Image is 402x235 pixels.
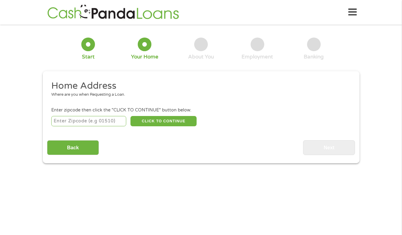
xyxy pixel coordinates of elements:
div: About You [188,54,214,60]
div: Employment [242,54,273,60]
input: Enter Zipcode (e.g 01510) [51,116,126,126]
input: Next [303,140,355,155]
h2: Home Address [51,80,346,92]
button: CLICK TO CONTINUE [130,116,197,126]
div: Where are you when Requesting a Loan. [51,92,346,98]
div: Your Home [131,54,158,60]
img: GetLoanNow Logo [46,4,181,21]
div: Enter zipcode then click the "CLICK TO CONTINUE" button below. [51,107,350,114]
div: Banking [304,54,324,60]
input: Back [47,140,99,155]
div: Start [82,54,95,60]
